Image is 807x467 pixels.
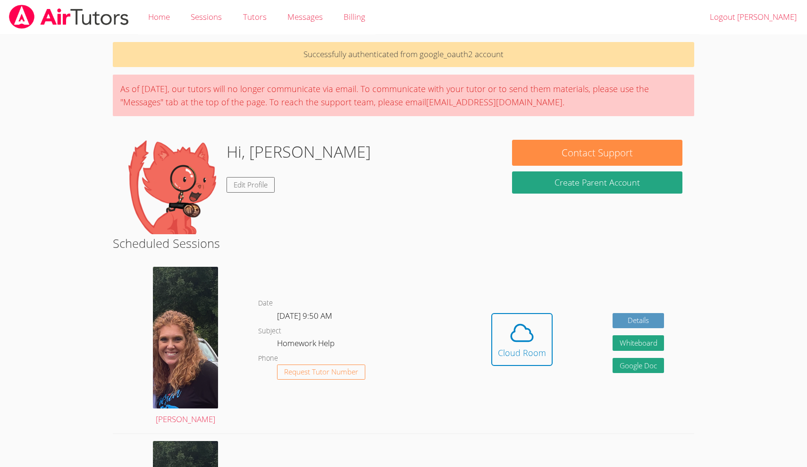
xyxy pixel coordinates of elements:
a: Details [613,313,664,329]
dt: Date [258,297,273,309]
a: [PERSON_NAME] [153,267,218,426]
dt: Subject [258,325,281,337]
button: Whiteboard [613,335,664,351]
a: Edit Profile [227,177,275,193]
button: Create Parent Account [512,171,682,194]
h2: Scheduled Sessions [113,234,694,252]
span: Request Tutor Number [284,368,358,375]
img: default.png [125,140,219,234]
h1: Hi, [PERSON_NAME] [227,140,371,164]
div: Cloud Room [498,346,546,359]
img: airtutors_banner-c4298cdbf04f3fff15de1276eac7730deb9818008684d7c2e4769d2f7ddbe033.png [8,5,130,29]
dd: Homework Help [277,337,336,353]
dt: Phone [258,353,278,365]
a: Google Doc [613,358,664,374]
p: Successfully authenticated from google_oauth2 account [113,42,694,67]
img: avatar.png [153,267,218,408]
button: Cloud Room [491,313,553,366]
button: Contact Support [512,140,682,166]
span: [DATE] 9:50 AM [277,310,332,321]
span: Messages [287,11,323,22]
div: As of [DATE], our tutors will no longer communicate via email. To communicate with your tutor or ... [113,75,694,116]
button: Request Tutor Number [277,365,365,380]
